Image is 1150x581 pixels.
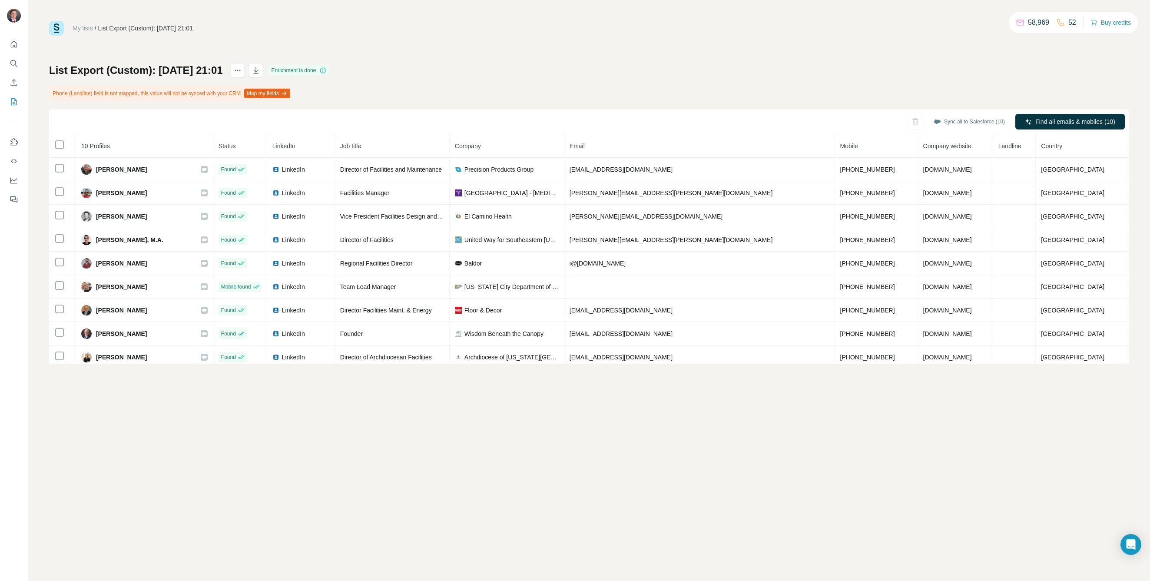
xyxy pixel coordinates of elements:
button: Sync all to Salesforce (10) [928,115,1011,128]
span: Found [221,259,236,267]
span: [EMAIL_ADDRESS][DOMAIN_NAME] [570,330,673,337]
span: [GEOGRAPHIC_DATA] [1041,166,1104,173]
h1: List Export (Custom): [DATE] 21:01 [49,63,223,77]
span: LinkedIn [282,212,305,221]
span: [DOMAIN_NAME] [923,260,972,267]
span: [GEOGRAPHIC_DATA] [1041,330,1104,337]
p: 52 [1068,17,1076,28]
span: Regional Facilities Director [340,260,413,267]
img: Avatar [81,352,92,362]
div: Enrichment is done [269,65,329,76]
img: company-logo [455,283,462,290]
span: [PERSON_NAME], M.A. [96,236,163,244]
span: i@[DOMAIN_NAME] [570,260,626,267]
span: Company [455,143,481,149]
span: Found [221,236,236,244]
p: 58,969 [1028,17,1049,28]
span: [DOMAIN_NAME] [923,307,972,314]
span: [EMAIL_ADDRESS][DOMAIN_NAME] [570,354,673,361]
span: LinkedIn [272,143,295,149]
span: Found [221,306,236,314]
span: [PERSON_NAME] [96,353,147,362]
span: [GEOGRAPHIC_DATA] [1041,260,1104,267]
button: Use Surfe on LinkedIn [7,134,21,150]
span: Mobile found [221,283,251,291]
span: [PHONE_NUMBER] [840,189,895,196]
span: Wisdom Beneath the Canopy [464,329,544,338]
span: LinkedIn [282,306,305,315]
button: Enrich CSV [7,75,21,90]
span: [GEOGRAPHIC_DATA] [1041,354,1104,361]
span: El Camino Health [464,212,512,221]
img: company-logo [455,307,462,314]
span: Found [221,189,236,197]
span: [PERSON_NAME][EMAIL_ADDRESS][DOMAIN_NAME] [570,213,722,220]
button: Use Surfe API [7,153,21,169]
span: Found [221,330,236,338]
span: Floor & Decor [464,306,502,315]
img: Surfe Logo [49,21,64,36]
img: Avatar [81,258,92,269]
span: 10 Profiles [81,143,110,149]
span: [EMAIL_ADDRESS][DOMAIN_NAME] [570,166,673,173]
span: [DOMAIN_NAME] [923,330,972,337]
span: [PHONE_NUMBER] [840,260,895,267]
img: Avatar [81,329,92,339]
span: Found [221,212,236,220]
img: company-logo [455,213,462,220]
span: [DOMAIN_NAME] [923,166,972,173]
span: [DOMAIN_NAME] [923,283,972,290]
span: [PERSON_NAME] [96,259,147,268]
span: [PERSON_NAME] [96,329,147,338]
span: LinkedIn [282,236,305,244]
img: Avatar [7,9,21,23]
img: company-logo [455,236,462,243]
span: [PHONE_NUMBER] [840,330,895,337]
span: LinkedIn [282,329,305,338]
span: Facilities Manager [340,189,390,196]
span: [DOMAIN_NAME] [923,213,972,220]
span: Director of Archdiocesan Facilities [340,354,432,361]
span: [DOMAIN_NAME] [923,189,972,196]
span: [PERSON_NAME] [96,306,147,315]
span: [PERSON_NAME] [96,165,147,174]
span: [GEOGRAPHIC_DATA] [1041,283,1104,290]
div: Open Intercom Messenger [1120,534,1141,555]
div: List Export (Custom): [DATE] 21:01 [98,24,193,33]
img: LinkedIn logo [272,260,279,267]
span: LinkedIn [282,189,305,197]
span: [PHONE_NUMBER] [840,236,895,243]
span: [DOMAIN_NAME] [923,354,972,361]
span: [PERSON_NAME] [96,189,147,197]
span: Find all emails & mobiles (10) [1035,117,1115,126]
img: company-logo [455,189,462,196]
a: My lists [73,25,93,32]
span: LinkedIn [282,165,305,174]
img: Avatar [81,164,92,175]
button: Find all emails & mobiles (10) [1015,114,1125,129]
span: [US_STATE] City Department of Transportation [464,282,559,291]
span: Precision Products Group [464,165,534,174]
img: LinkedIn logo [272,166,279,173]
span: Baldor [464,259,482,268]
span: Director Facilities Maint. & Energy [340,307,432,314]
span: Team Lead Manager [340,283,396,290]
img: Avatar [81,282,92,292]
img: LinkedIn logo [272,236,279,243]
span: [PHONE_NUMBER] [840,166,895,173]
button: Search [7,56,21,71]
button: Feedback [7,192,21,207]
span: [DOMAIN_NAME] [923,236,972,243]
button: My lists [7,94,21,110]
span: [GEOGRAPHIC_DATA] [1041,189,1104,196]
span: [PHONE_NUMBER] [840,354,895,361]
span: [GEOGRAPHIC_DATA] - [MEDICAL_DATA][GEOGRAPHIC_DATA] [464,189,559,197]
button: Buy credits [1090,17,1131,29]
span: [PHONE_NUMBER] [840,283,895,290]
button: Quick start [7,37,21,52]
span: LinkedIn [282,353,305,362]
img: Avatar [81,305,92,315]
span: Vice President Facilities Design and Real Estate [340,213,470,220]
span: [GEOGRAPHIC_DATA] [1041,307,1104,314]
img: Avatar [81,188,92,198]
